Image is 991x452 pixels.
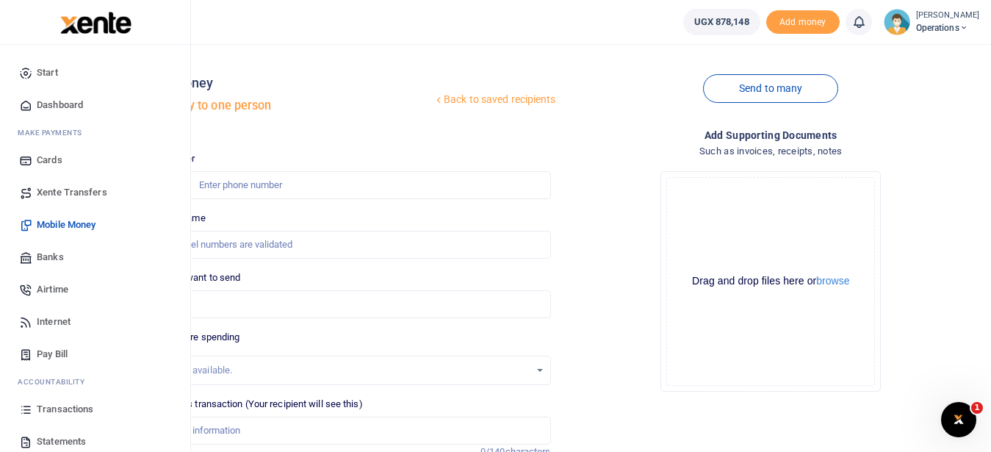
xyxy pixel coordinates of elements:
[12,176,179,209] a: Xente Transfers
[37,250,64,265] span: Banks
[766,15,840,26] a: Add money
[128,98,433,113] h5: Send money to one person
[563,143,979,159] h4: Such as invoices, receipts, notes
[12,89,179,121] a: Dashboard
[37,434,86,449] span: Statements
[59,16,131,27] a: logo-small logo-large logo-large
[12,144,179,176] a: Cards
[12,241,179,273] a: Banks
[12,370,179,393] li: Ac
[12,338,179,370] a: Pay Bill
[37,315,71,329] span: Internet
[12,393,179,426] a: Transactions
[683,9,760,35] a: UGX 878,148
[660,171,881,392] div: File Uploader
[60,12,131,34] img: logo-large
[916,10,979,22] small: [PERSON_NAME]
[37,185,107,200] span: Xente Transfers
[145,363,529,378] div: No options available.
[694,15,749,29] span: UGX 878,148
[677,9,766,35] li: Wallet ballance
[12,121,179,144] li: M
[134,171,550,199] input: Enter phone number
[884,9,979,35] a: profile-user [PERSON_NAME] Operations
[703,74,838,103] a: Send to many
[128,75,433,91] h4: Mobile money
[37,65,58,80] span: Start
[134,397,363,412] label: Memo for this transaction (Your recipient will see this)
[12,209,179,241] a: Mobile Money
[29,376,84,387] span: countability
[134,417,550,445] input: Enter extra information
[563,127,979,143] h4: Add supporting Documents
[433,87,557,113] a: Back to saved recipients
[12,273,179,306] a: Airtime
[12,57,179,89] a: Start
[766,10,840,35] li: Toup your wallet
[766,10,840,35] span: Add money
[134,290,550,318] input: UGX
[971,402,983,414] span: 1
[884,9,910,35] img: profile-user
[37,218,96,232] span: Mobile Money
[37,153,62,168] span: Cards
[134,231,550,259] input: MTN & Airtel numbers are validated
[25,127,82,138] span: ake Payments
[916,21,979,35] span: Operations
[667,274,874,288] div: Drag and drop files here or
[816,276,849,286] button: browse
[37,347,68,362] span: Pay Bill
[37,282,68,297] span: Airtime
[941,402,976,437] iframe: Intercom live chat
[12,306,179,338] a: Internet
[37,402,93,417] span: Transactions
[37,98,83,112] span: Dashboard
